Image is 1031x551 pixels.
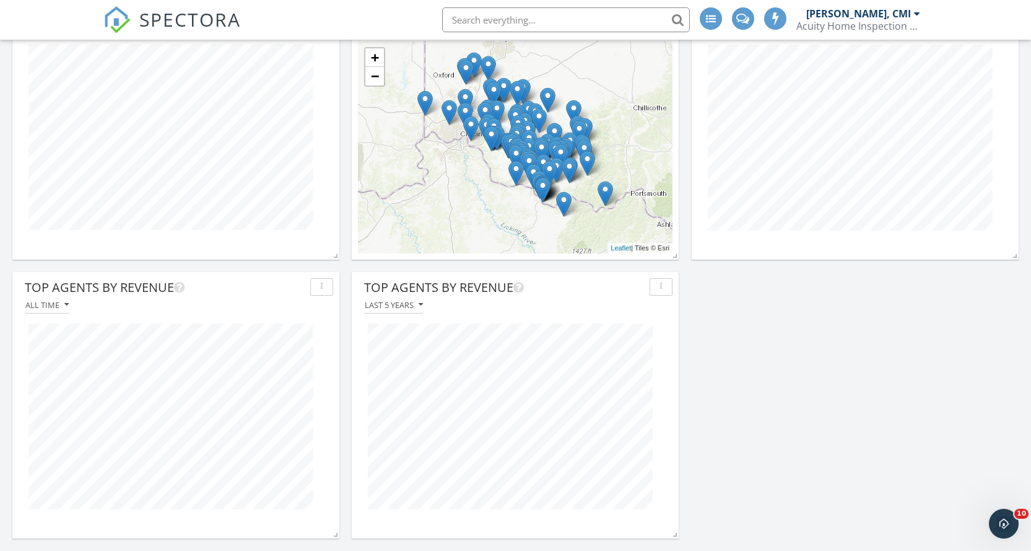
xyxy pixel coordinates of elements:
a: Zoom in [365,48,384,67]
a: Leaflet [611,244,631,252]
img: The Best Home Inspection Software - Spectora [103,6,131,33]
div: Top Agents by Revenue [364,278,645,297]
a: SPECTORA [103,17,241,43]
iframe: Intercom live chat [989,509,1019,539]
div: All time [25,301,69,309]
input: Search everything... [442,7,690,32]
div: Acuity Home Inspection Services [796,20,920,32]
span: 10 [1014,509,1029,519]
button: All time [25,297,69,314]
a: Zoom out [365,67,384,86]
div: Top Agents by Revenue [25,278,305,297]
div: | Tiles © Esri [607,243,672,253]
span: SPECTORA [139,6,241,32]
button: Last 5 years [364,297,424,314]
div: [PERSON_NAME], CMI [806,7,911,20]
div: Last 5 years [365,301,423,309]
